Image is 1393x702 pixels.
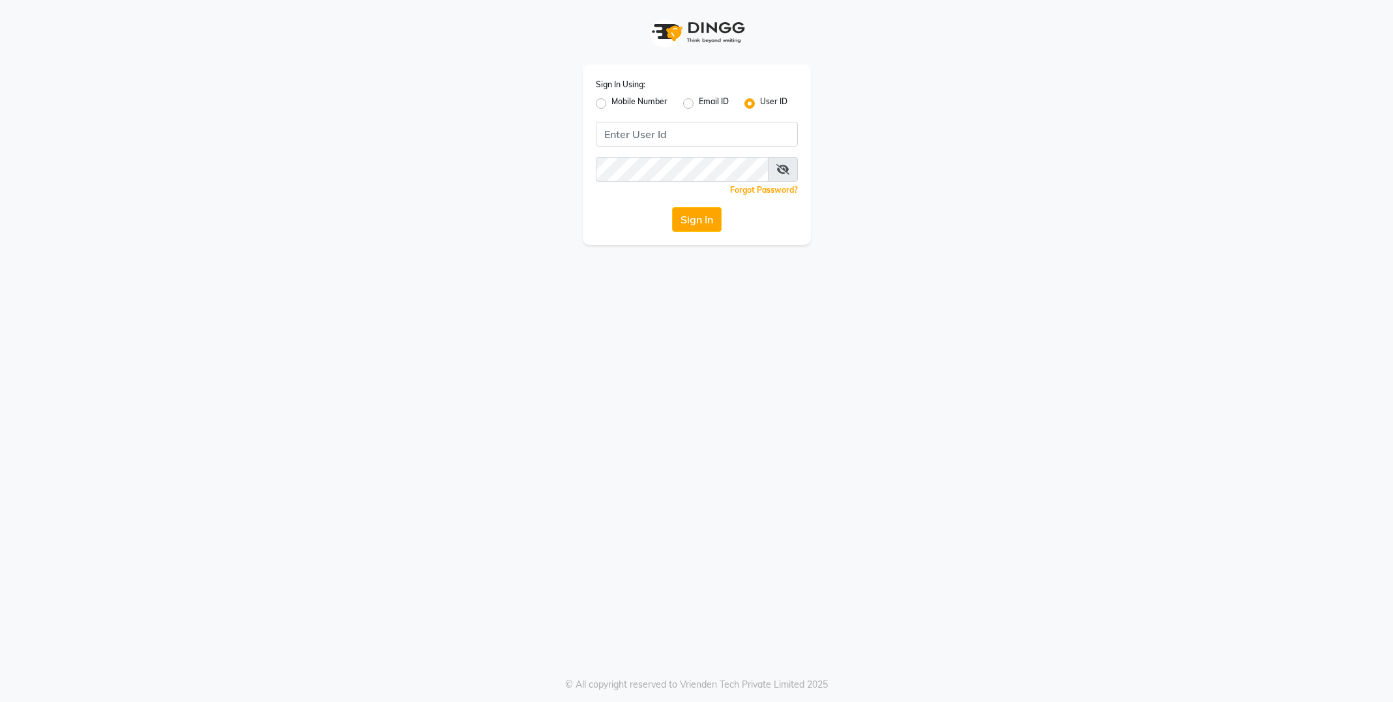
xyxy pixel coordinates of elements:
img: logo1.svg [645,13,749,51]
label: Sign In Using: [596,79,645,91]
label: Mobile Number [611,96,667,111]
button: Sign In [672,207,722,232]
a: Forgot Password? [730,185,798,195]
label: Email ID [699,96,729,111]
input: Username [596,122,798,147]
input: Username [596,157,769,182]
label: User ID [760,96,787,111]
